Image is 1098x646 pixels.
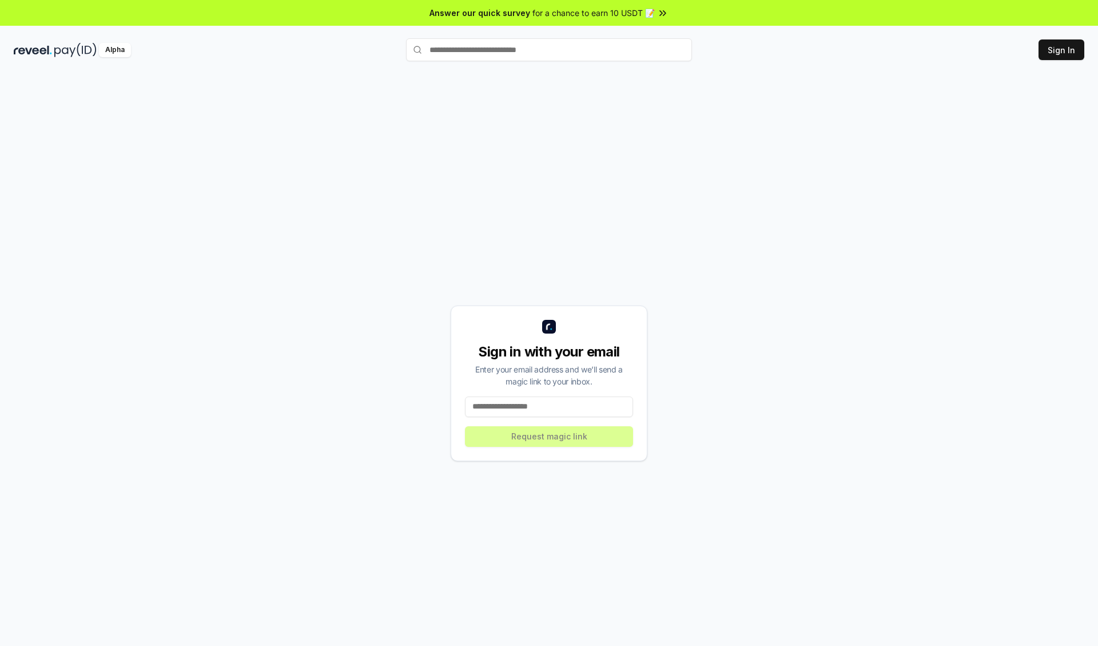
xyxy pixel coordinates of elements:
div: Sign in with your email [465,343,633,361]
div: Alpha [99,43,131,57]
span: for a chance to earn 10 USDT 📝 [532,7,655,19]
img: reveel_dark [14,43,52,57]
span: Answer our quick survey [429,7,530,19]
button: Sign In [1039,39,1084,60]
img: logo_small [542,320,556,334]
div: Enter your email address and we’ll send a magic link to your inbox. [465,363,633,387]
img: pay_id [54,43,97,57]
